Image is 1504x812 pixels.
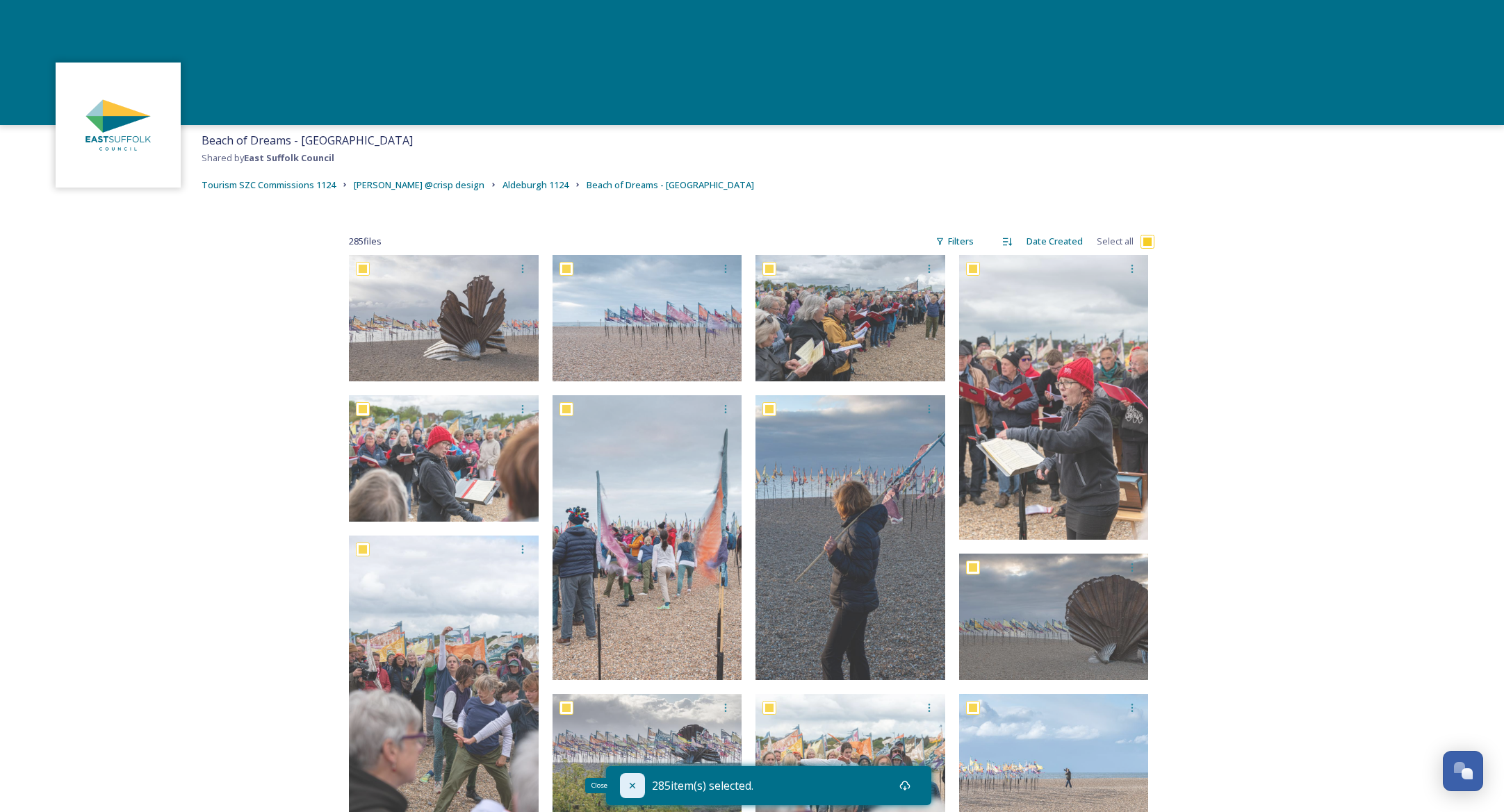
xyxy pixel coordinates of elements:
[755,395,945,680] img: ext_1746527119.770395_james@crisp-design.co.uk-DSC_0968.jpg
[349,235,382,248] span: 285 file s
[349,255,539,381] img: ext_1746527133.39869_james@crisp-design.co.uk-DSC_1096.jpg
[202,133,413,148] span: Beach of Dreams - [GEOGRAPHIC_DATA]
[354,176,484,193] a: [PERSON_NAME] @crisp design
[587,176,754,193] a: Beach of Dreams - [GEOGRAPHIC_DATA]
[1020,228,1090,255] div: Date Created
[652,777,753,794] span: 285 item(s) selected.
[959,554,1149,680] img: ext_1746527119.132717_james@crisp-design.co.uk-DSC_0997.jpg
[202,151,334,164] span: Shared by
[587,179,754,191] span: Beach of Dreams - [GEOGRAPHIC_DATA]
[585,778,613,793] div: Close
[354,179,484,191] span: [PERSON_NAME] @crisp design
[502,176,569,193] a: Aldeburgh 1124
[553,395,742,680] img: ext_1746527127.132228_james@crisp-design.co.uk-DSC_0834.jpg
[202,176,336,193] a: Tourism SZC Commissions 1124
[349,395,539,522] img: ext_1746527128.074435_james@crisp-design.co.uk-DSC_3468.jpg
[929,228,981,255] div: Filters
[1097,235,1134,248] span: Select all
[202,179,336,191] span: Tourism SZC Commissions 1124
[553,255,742,381] img: ext_1746527132.507287_james@crisp-design.co.uk-DSC_0820.jpg
[959,255,1149,540] img: ext_1746527130.405853_james@crisp-design.co.uk-DSC_3497.jpg
[502,179,569,191] span: Aldeburgh 1124
[244,151,334,164] strong: East Suffolk Council
[1443,751,1483,791] button: Open Chat
[63,69,174,181] img: ESC%20Logo.png
[755,255,945,381] img: ext_1746527132.208579_james@crisp-design.co.uk-DSC_3483.jpg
